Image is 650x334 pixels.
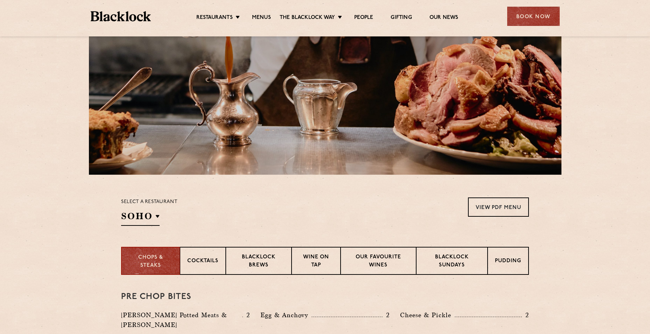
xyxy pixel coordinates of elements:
a: People [354,14,373,22]
div: Book Now [507,7,560,26]
p: Egg & Anchovy [260,310,312,320]
p: Our favourite wines [348,253,408,270]
h2: SOHO [121,210,160,226]
h3: Pre Chop Bites [121,292,529,301]
img: BL_Textured_Logo-footer-cropped.svg [91,11,151,21]
a: View PDF Menu [468,197,529,217]
p: Pudding [495,257,521,266]
p: Blacklock Brews [233,253,284,270]
p: 2 [383,311,390,320]
a: Menus [252,14,271,22]
a: Our News [429,14,459,22]
p: Cocktails [187,257,218,266]
p: 2 [522,311,529,320]
p: Blacklock Sundays [424,253,480,270]
p: Chops & Steaks [129,254,173,270]
p: Cheese & Pickle [400,310,455,320]
p: Wine on Tap [299,253,333,270]
a: The Blacklock Way [280,14,335,22]
p: Select a restaurant [121,197,177,207]
a: Gifting [391,14,412,22]
p: 2 [243,311,250,320]
a: Restaurants [196,14,233,22]
p: [PERSON_NAME] Potted Meats & [PERSON_NAME] [121,310,242,330]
